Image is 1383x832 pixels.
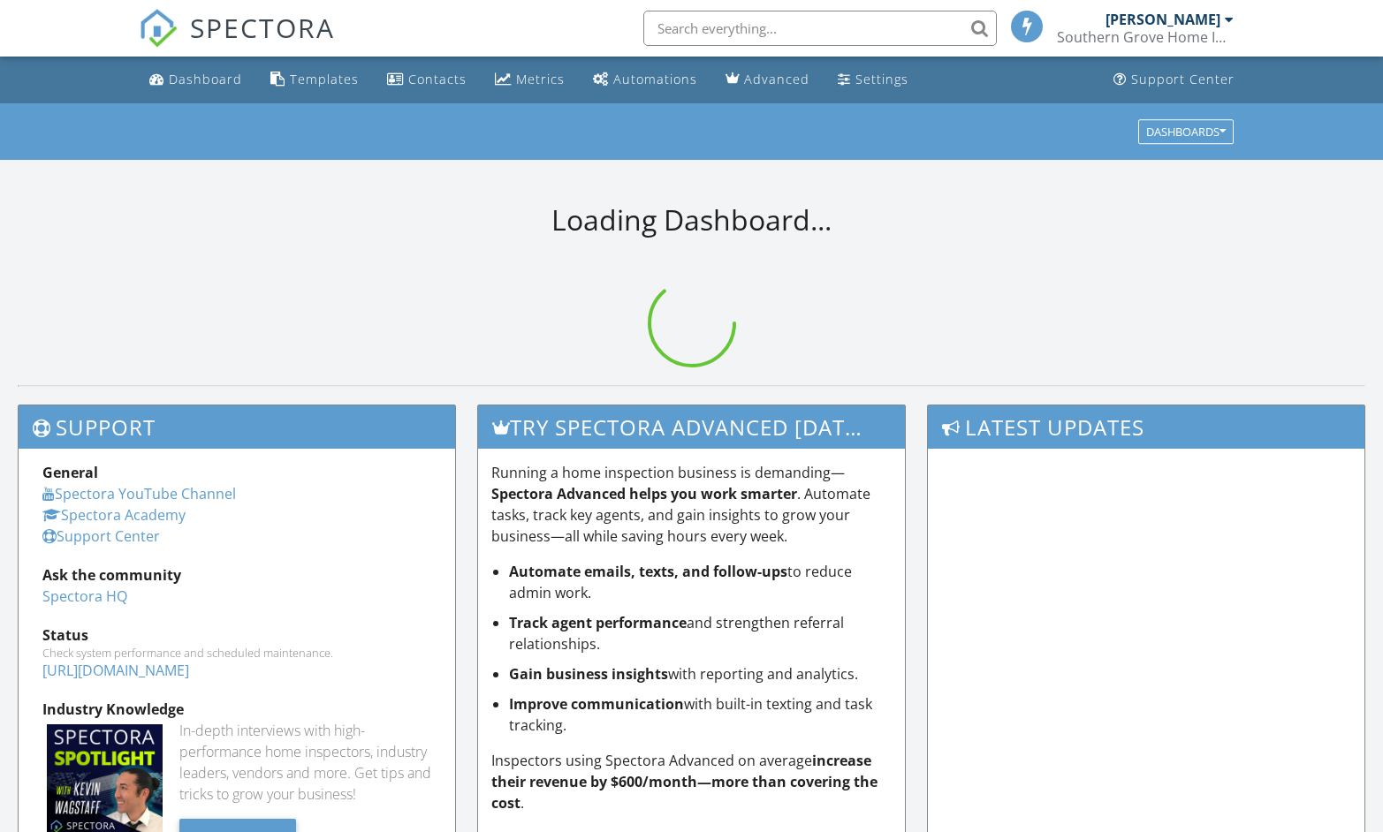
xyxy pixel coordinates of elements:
[42,564,431,586] div: Ask the community
[42,484,236,503] a: Spectora YouTube Channel
[488,64,572,96] a: Metrics
[139,9,178,48] img: The Best Home Inspection Software - Spectora
[509,663,891,685] li: with reporting and analytics.
[190,9,335,46] span: SPECTORA
[1106,64,1242,96] a: Support Center
[516,71,565,87] div: Metrics
[586,64,704,96] a: Automations (Basic)
[1146,125,1226,138] div: Dashboards
[509,612,891,654] li: and strengthen referral relationships.
[290,71,359,87] div: Templates
[179,720,432,805] div: In-depth interviews with high-performance home inspectors, industry leaders, vendors and more. Ge...
[613,71,697,87] div: Automations
[928,405,1364,449] h3: Latest Updates
[42,646,431,660] div: Check system performance and scheduled maintenance.
[491,750,891,813] p: Inspectors using Spectora Advanced on average .
[42,624,431,646] div: Status
[509,561,891,603] li: to reduce admin work.
[855,71,908,87] div: Settings
[42,526,160,546] a: Support Center
[1131,71,1235,87] div: Support Center
[42,463,98,482] strong: General
[831,64,916,96] a: Settings
[1106,11,1220,28] div: [PERSON_NAME]
[380,64,474,96] a: Contacts
[478,405,904,449] h3: Try spectora advanced [DATE]
[139,24,335,61] a: SPECTORA
[491,484,797,503] strong: Spectora Advanced helps you work smarter
[718,64,817,96] a: Advanced
[169,71,242,87] div: Dashboard
[509,664,668,684] strong: Gain business insights
[42,699,431,720] div: Industry Knowledge
[643,11,997,46] input: Search everything...
[142,64,249,96] a: Dashboard
[509,694,684,714] strong: Improve communication
[19,405,455,449] h3: Support
[509,562,787,581] strong: Automate emails, texts, and follow-ups
[509,613,687,632] strong: Track agent performance
[263,64,366,96] a: Templates
[1138,119,1234,144] button: Dashboards
[509,693,891,736] li: with built-in texting and task tracking.
[1057,28,1234,46] div: Southern Grove Home Inspections
[408,71,467,87] div: Contacts
[491,462,891,547] p: Running a home inspection business is demanding— . Automate tasks, track key agents, and gain ins...
[42,661,189,680] a: [URL][DOMAIN_NAME]
[744,71,809,87] div: Advanced
[42,505,186,525] a: Spectora Academy
[491,751,878,813] strong: increase their revenue by $600/month—more than covering the cost
[42,586,127,606] a: Spectora HQ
